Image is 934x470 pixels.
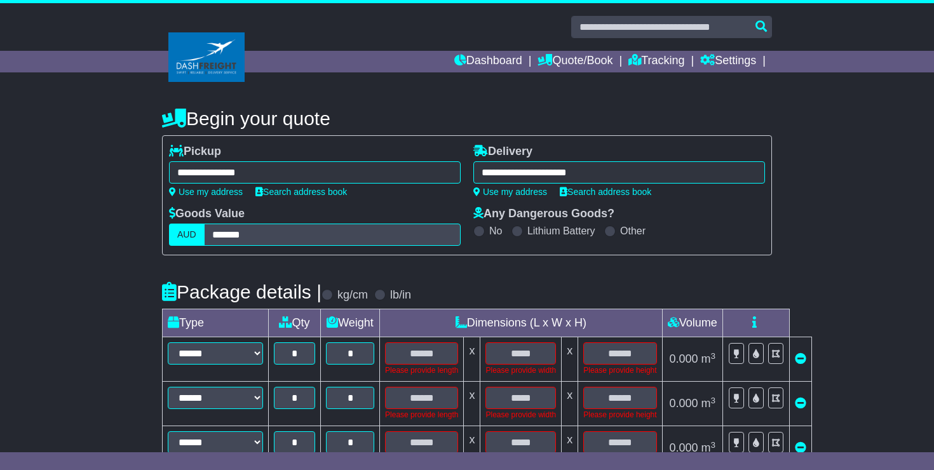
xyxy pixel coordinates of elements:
[454,51,522,72] a: Dashboard
[701,352,715,365] span: m
[163,309,269,337] td: Type
[485,409,556,420] div: Please provide width
[583,409,656,420] div: Please provide height
[701,441,715,454] span: m
[583,365,656,376] div: Please provide height
[489,225,502,237] label: No
[169,207,245,221] label: Goods Value
[162,281,321,302] h4: Package details |
[380,309,663,337] td: Dimensions (L x W x H)
[473,207,614,221] label: Any Dangerous Goods?
[628,51,684,72] a: Tracking
[255,187,347,197] a: Search address book
[162,108,772,129] h4: Begin your quote
[669,397,698,410] span: 0.000
[337,288,368,302] label: kg/cm
[562,382,578,426] td: x
[562,337,578,382] td: x
[473,145,532,159] label: Delivery
[620,225,646,237] label: Other
[669,352,698,365] span: 0.000
[385,365,458,376] div: Please provide length
[321,309,380,337] td: Weight
[169,224,205,246] label: AUD
[464,337,480,382] td: x
[385,409,458,420] div: Please provide length
[795,441,806,454] a: Remove this item
[700,51,756,72] a: Settings
[473,187,547,197] a: Use my address
[710,351,715,361] sup: 3
[669,441,698,454] span: 0.000
[538,51,613,72] a: Quote/Book
[527,225,595,237] label: Lithium Battery
[701,397,715,410] span: m
[390,288,411,302] label: lb/in
[169,187,243,197] a: Use my address
[269,309,321,337] td: Qty
[169,145,221,159] label: Pickup
[795,397,806,410] a: Remove this item
[710,396,715,405] sup: 3
[795,352,806,365] a: Remove this item
[485,365,556,376] div: Please provide width
[710,440,715,450] sup: 3
[560,187,651,197] a: Search address book
[464,382,480,426] td: x
[662,309,722,337] td: Volume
